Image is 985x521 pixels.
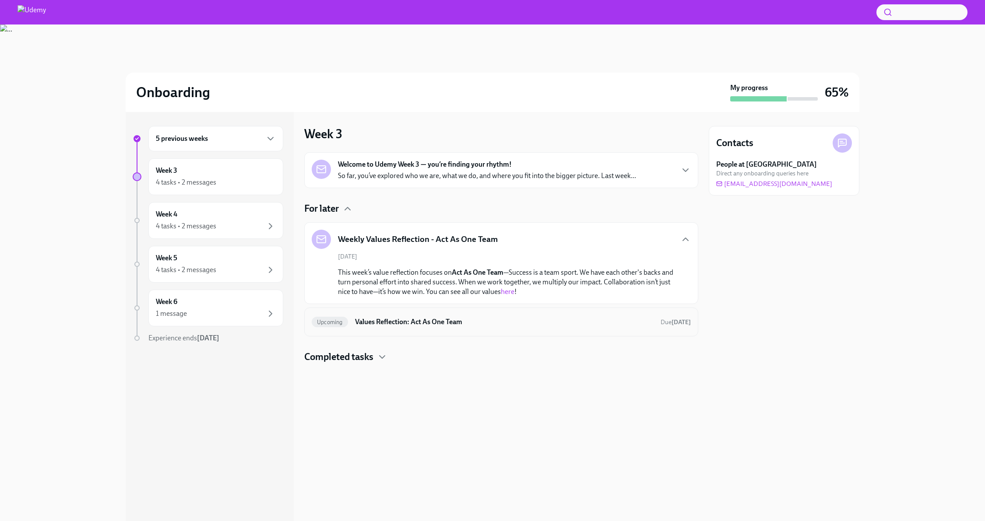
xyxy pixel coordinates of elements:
[133,202,283,239] a: Week 44 tasks • 2 messages
[156,253,177,263] h6: Week 5
[338,234,498,245] h5: Weekly Values Reflection - Act As One Team
[156,210,177,219] h6: Week 4
[338,171,636,181] p: So far, you’ve explored who we are, what we do, and where you fit into the bigger picture. Last w...
[312,315,691,329] a: UpcomingValues Reflection: Act As One TeamDue[DATE]
[133,290,283,326] a: Week 61 message
[672,318,691,326] strong: [DATE]
[825,84,849,100] h3: 65%
[716,160,817,169] strong: People at [GEOGRAPHIC_DATA]
[304,202,339,215] h4: For later
[136,84,210,101] h2: Onboarding
[338,268,677,297] p: This week’s value reflection focuses on —Success is a team sport. We have each other's backs and ...
[312,319,348,325] span: Upcoming
[156,265,216,275] div: 4 tasks • 2 messages
[716,179,832,188] a: [EMAIL_ADDRESS][DOMAIN_NAME]
[156,309,187,318] div: 1 message
[304,126,342,142] h3: Week 3
[304,350,698,364] div: Completed tasks
[338,160,512,169] strong: Welcome to Udemy Week 3 — you’re finding your rhythm!
[730,83,768,93] strong: My progress
[501,287,514,296] a: here
[156,178,216,187] div: 4 tasks • 2 messages
[355,317,654,327] h6: Values Reflection: Act As One Team
[716,169,809,178] span: Direct any onboarding queries here
[156,221,216,231] div: 4 tasks • 2 messages
[148,334,219,342] span: Experience ends
[452,268,503,276] strong: Act As One Team
[661,318,691,326] span: Due
[716,136,753,150] h4: Contacts
[148,126,283,151] div: 5 previous weeks
[156,166,177,175] h6: Week 3
[304,202,698,215] div: For later
[156,297,177,307] h6: Week 6
[661,318,691,326] span: September 1st, 2025 08:00
[197,334,219,342] strong: [DATE]
[304,350,373,364] h4: Completed tasks
[338,252,357,261] span: [DATE]
[133,246,283,283] a: Week 54 tasks • 2 messages
[133,158,283,195] a: Week 34 tasks • 2 messages
[18,5,46,19] img: Udemy
[156,134,208,143] h6: 5 previous weeks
